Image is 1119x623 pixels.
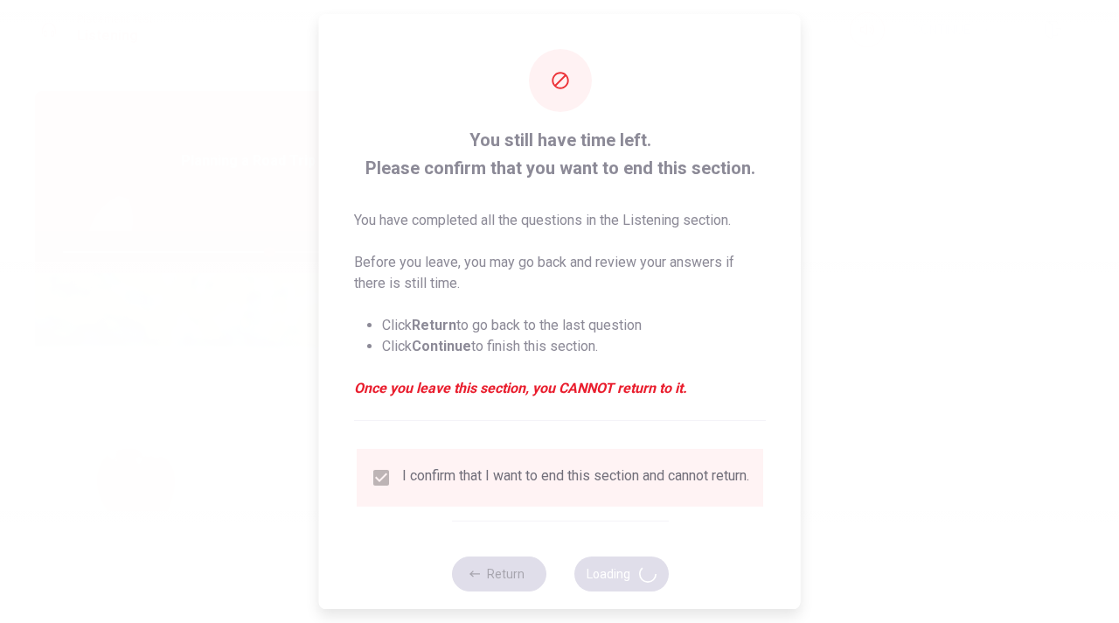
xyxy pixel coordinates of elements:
em: Once you leave this section, you CANNOT return to it. [354,378,766,399]
strong: Continue [412,338,471,354]
span: You still have time left. Please confirm that you want to end this section. [354,126,766,182]
li: Click to go back to the last question [382,315,766,336]
p: You have completed all the questions in the Listening section. [354,210,766,231]
strong: Return [412,317,456,333]
button: Loading [573,556,668,591]
button: Return [451,556,546,591]
li: Click to finish this section. [382,336,766,357]
p: Before you leave, you may go back and review your answers if there is still time. [354,252,766,294]
div: I confirm that I want to end this section and cannot return. [402,467,749,488]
